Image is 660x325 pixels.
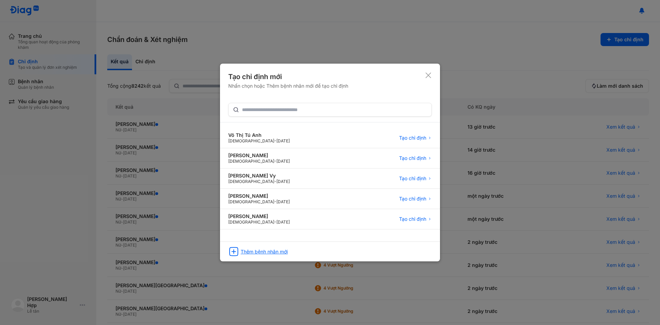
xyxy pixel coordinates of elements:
div: Nhấn chọn hoặc Thêm bệnh nhân mới để tạo chỉ định [228,83,348,89]
span: [DATE] [276,179,290,184]
div: [PERSON_NAME] [228,152,290,159]
span: Tạo chỉ định [399,196,426,202]
span: - [274,219,276,225]
span: [DEMOGRAPHIC_DATA] [228,199,274,204]
span: - [274,179,276,184]
span: - [274,159,276,164]
div: Tạo chỉ định mới [228,72,348,82]
span: Tạo chỉ định [399,155,426,161]
span: - [274,199,276,204]
span: [DATE] [276,199,290,204]
span: [DEMOGRAPHIC_DATA] [228,159,274,164]
span: [DATE] [276,138,290,143]
span: Tạo chỉ định [399,216,426,222]
span: - [274,138,276,143]
div: Võ Thị Tú Anh [228,132,290,138]
div: [PERSON_NAME] [228,193,290,199]
span: [DEMOGRAPHIC_DATA] [228,138,274,143]
span: [DEMOGRAPHIC_DATA] [228,219,274,225]
span: [DEMOGRAPHIC_DATA] [228,179,274,184]
div: [PERSON_NAME] [228,213,290,219]
div: [PERSON_NAME] Vy [228,173,290,179]
span: [DATE] [276,159,290,164]
span: Tạo chỉ định [399,175,426,182]
span: [DATE] [276,219,290,225]
div: Thêm bệnh nhân mới [241,249,288,255]
span: Tạo chỉ định [399,135,426,141]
